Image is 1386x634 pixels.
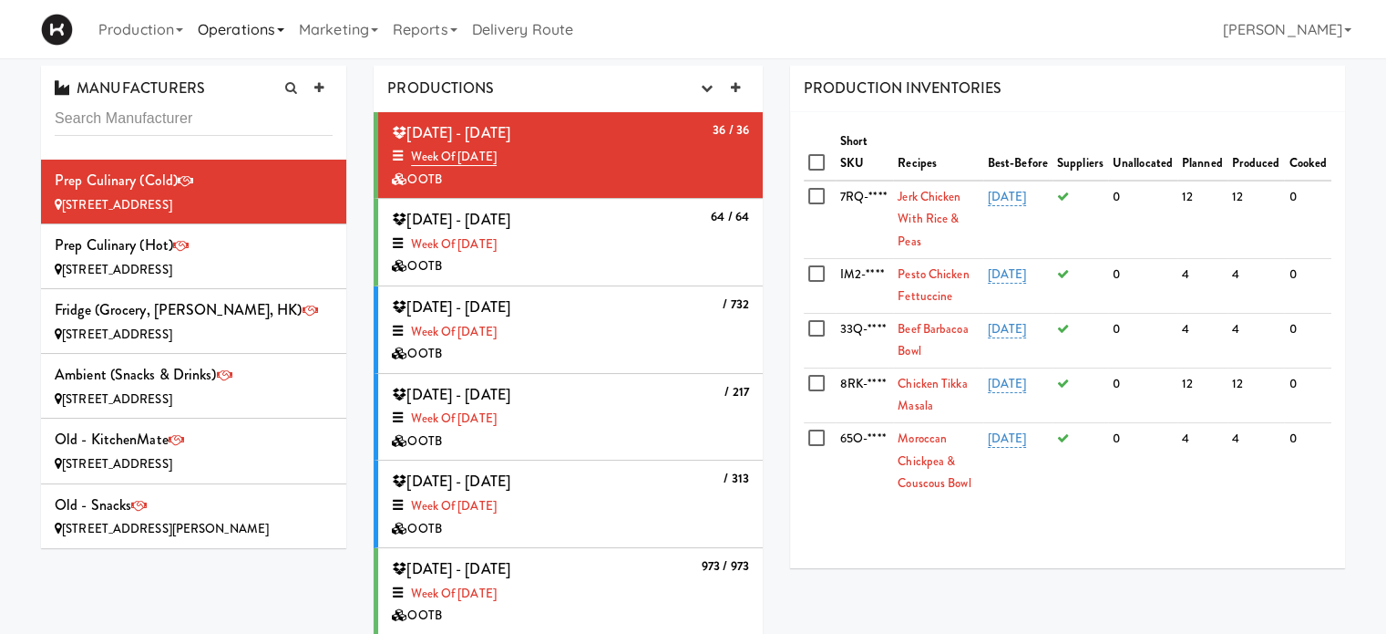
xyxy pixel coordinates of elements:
div: OOTB [392,431,749,453]
b: 36 / 36 [713,121,749,139]
span: MANUFACTURERS [55,78,205,99]
th: Cooked [1284,126,1331,181]
div: OOTB [392,169,749,192]
span: Old - KitchenMate [55,429,169,450]
b: / 313 [724,470,749,487]
th: Unallocated [1108,126,1177,181]
td: 0 [1284,423,1331,500]
td: 0 [1284,313,1331,368]
a: Week of [DATE] [411,497,496,514]
td: 0 [1284,258,1331,313]
span: PRODUCTION INVENTORIES [804,78,1001,99]
td: 12 [1177,181,1227,258]
td: 4 [1177,313,1227,368]
td: 4 [1227,313,1285,368]
span: [STREET_ADDRESS][PERSON_NAME] [62,520,269,537]
th: Short SKU [836,126,893,181]
tr: 7RQ-****Jerk Chicken With Rice & Peas[DATE]012120 [804,181,1331,258]
div: OOTB [392,518,749,541]
a: Jerk Chicken With Rice & Peas [898,188,960,250]
td: 0 [1108,423,1177,500]
a: Pesto Chicken Fettuccine [898,265,969,306]
td: 0 [1108,368,1177,422]
b: 973 / 973 [702,557,749,575]
a: Chicken Tikka Masala [898,375,967,415]
td: 0 [1284,368,1331,422]
td: 12 [1177,368,1227,422]
td: 12 [1227,368,1285,422]
th: Produced [1227,126,1285,181]
div: OOTB [392,255,749,278]
li: Ambient (Snacks & Drinks)[STREET_ADDRESS] [41,354,346,419]
b: / 217 [724,383,749,400]
span: [STREET_ADDRESS] [62,455,172,473]
span: [STREET_ADDRESS] [62,261,172,278]
span: Fridge (Grocery, [PERSON_NAME], HK) [55,299,303,320]
li: Fridge (Grocery, [PERSON_NAME], HK)[STREET_ADDRESS] [41,289,346,354]
div: OOTB [392,343,749,366]
td: 4 [1227,258,1285,313]
li: 64 / 64 [DATE] - [DATE]Week of [DATE]OOTB [374,199,763,286]
span: [DATE] - [DATE] [392,122,510,143]
a: Moroccan Chickpea & Couscous Bowl [898,430,970,492]
input: Search Manufacturer [55,102,333,136]
img: Micromart [41,14,73,46]
li: Old - KitchenMate[STREET_ADDRESS] [41,419,346,483]
li: Prep Culinary (Cold)[STREET_ADDRESS] [41,160,346,224]
td: 4 [1227,423,1285,500]
td: 0 [1108,258,1177,313]
li: Old - Snacks[STREET_ADDRESS][PERSON_NAME] [41,484,346,548]
li: / 313 [DATE] - [DATE]Week of [DATE]OOTB [374,461,763,548]
span: Old - Snacks [55,494,131,515]
li: 36 / 36 [DATE] - [DATE]Week of [DATE]OOTB [374,112,763,200]
th: Suppliers [1052,126,1108,181]
span: Ambient (Snacks & Drinks) [55,364,217,385]
span: [DATE] - [DATE] [392,471,510,492]
th: Planned [1177,126,1227,181]
a: Week of [DATE] [411,235,496,253]
span: [DATE] - [DATE] [392,558,510,579]
td: 0 [1284,181,1331,258]
span: Prep Culinary (Hot) [55,234,173,255]
span: Prep Culinary (Cold) [55,170,178,191]
span: [DATE] - [DATE] [392,384,510,405]
td: 0 [1108,313,1177,368]
tr: 65O-****Moroccan Chickpea & Couscous Bowl[DATE]0440 [804,423,1331,500]
td: 4 [1177,423,1227,500]
span: [DATE] - [DATE] [392,209,510,230]
td: 12 [1227,181,1285,258]
li: Prep Culinary (Hot)[STREET_ADDRESS] [41,224,346,289]
tr: 8RK-****Chicken Tikka Masala[DATE]012120 [804,368,1331,422]
a: Week of [DATE] [411,585,496,602]
li: / 217 [DATE] - [DATE]Week of [DATE]OOTB [374,374,763,462]
a: [DATE] [988,265,1027,284]
span: [STREET_ADDRESS] [62,326,172,343]
span: [DATE] - [DATE] [392,296,510,317]
th: Recipes [893,126,983,181]
tr: 33Q-****Beef Barbacoa Bowl[DATE]0440 [804,313,1331,368]
b: / 732 [723,296,749,313]
tr: IM2-****Pesto Chicken Fettuccine[DATE]0440 [804,258,1331,313]
a: Week of [DATE] [411,323,496,340]
a: [DATE] [988,375,1027,393]
td: 4 [1177,258,1227,313]
span: PRODUCTIONS [387,78,494,99]
span: [STREET_ADDRESS] [62,390,172,408]
a: Week of [DATE] [411,410,496,427]
a: Beef Barbacoa Bowl [898,320,968,360]
li: / 732 [DATE] - [DATE]Week of [DATE]OOTB [374,286,763,374]
a: Week of [DATE] [411,148,496,166]
div: OOTB [392,605,749,628]
th: Best-Before [983,126,1052,181]
td: 0 [1108,181,1177,258]
a: [DATE] [988,430,1027,448]
a: [DATE] [988,320,1027,338]
b: 64 / 64 [711,208,749,225]
span: [STREET_ADDRESS] [62,196,172,213]
a: [DATE] [988,188,1027,206]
